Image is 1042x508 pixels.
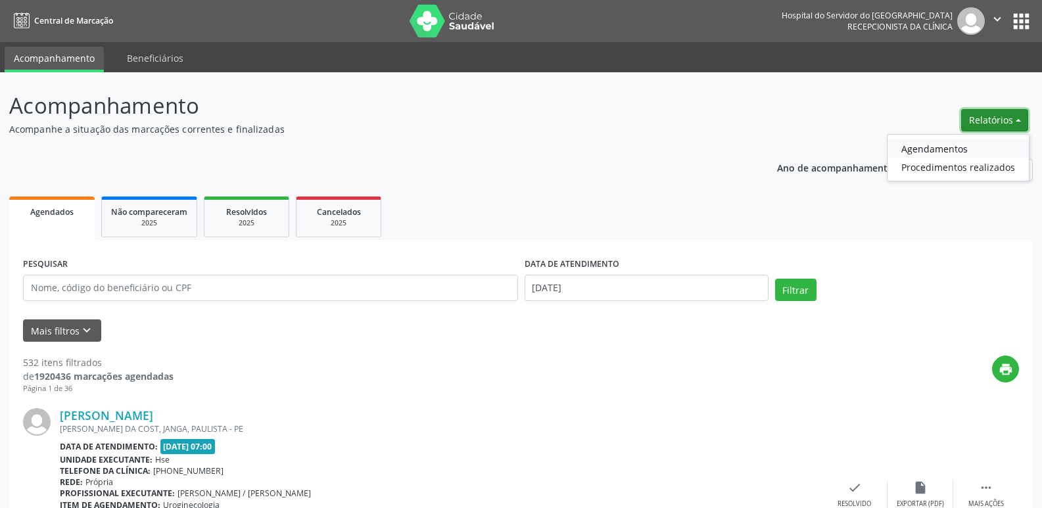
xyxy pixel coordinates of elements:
[9,10,113,32] a: Central de Marcação
[525,254,619,275] label: DATA DE ATENDIMENTO
[34,15,113,26] span: Central de Marcação
[23,275,518,301] input: Nome, código do beneficiário ou CPF
[30,206,74,218] span: Agendados
[847,480,862,495] i: check
[985,7,1010,35] button: 
[23,356,174,369] div: 532 itens filtrados
[782,10,953,21] div: Hospital do Servidor do [GEOGRAPHIC_DATA]
[317,206,361,218] span: Cancelados
[913,480,928,495] i: insert_drive_file
[5,47,104,72] a: Acompanhamento
[214,218,279,228] div: 2025
[847,21,953,32] span: Recepcionista da clínica
[306,218,371,228] div: 2025
[60,441,158,452] b: Data de atendimento:
[525,275,769,301] input: Selecione um intervalo
[80,323,94,338] i: keyboard_arrow_down
[961,109,1028,131] button: Relatórios
[957,7,985,35] img: img
[155,454,170,465] span: Hse
[60,408,153,423] a: [PERSON_NAME]
[999,362,1013,377] i: print
[1010,10,1033,33] button: apps
[23,319,101,342] button: Mais filtroskeyboard_arrow_down
[887,134,1030,181] ul: Relatórios
[226,206,267,218] span: Resolvidos
[118,47,193,70] a: Beneficiários
[85,476,113,488] span: Própria
[60,476,83,488] b: Rede:
[34,370,174,382] strong: 1920436 marcações agendadas
[9,122,726,136] p: Acompanhe a situação das marcações correntes e finalizadas
[178,488,311,499] span: [PERSON_NAME] / [PERSON_NAME]
[775,279,817,301] button: Filtrar
[23,369,174,383] div: de
[60,423,822,434] div: [PERSON_NAME] DA COST, JANGA, PAULISTA - PE
[777,159,893,175] p: Ano de acompanhamento
[23,254,68,275] label: PESQUISAR
[992,356,1019,382] button: print
[60,488,175,499] b: Profissional executante:
[990,12,1005,26] i: 
[888,139,1029,158] a: Agendamentos
[9,89,726,122] p: Acompanhamento
[888,158,1029,176] a: Procedimentos realizados
[153,465,224,476] span: [PHONE_NUMBER]
[60,454,153,465] b: Unidade executante:
[60,465,151,476] b: Telefone da clínica:
[23,408,51,436] img: img
[111,218,187,228] div: 2025
[979,480,993,495] i: 
[111,206,187,218] span: Não compareceram
[160,439,216,454] span: [DATE] 07:00
[23,383,174,394] div: Página 1 de 36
